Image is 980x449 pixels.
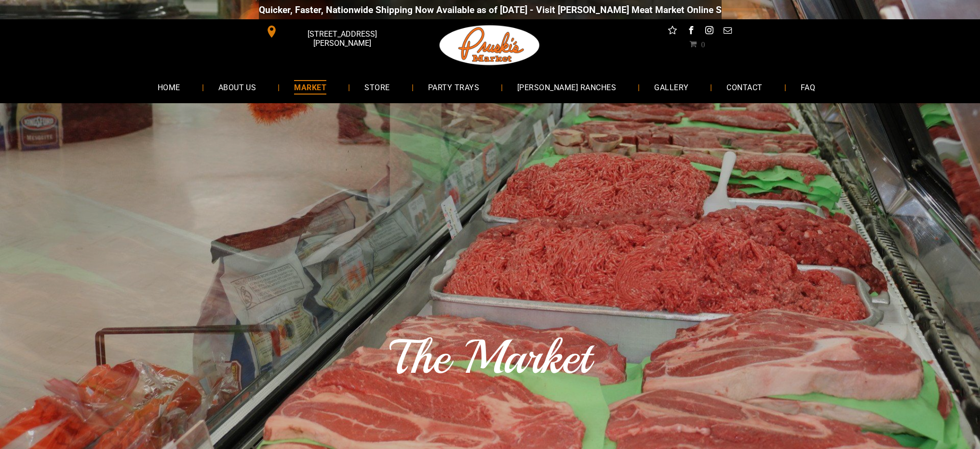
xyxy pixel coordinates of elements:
[414,74,494,100] a: PARTY TRAYS
[666,24,679,39] a: Social network
[703,24,715,39] a: instagram
[438,19,542,71] img: Pruski-s+Market+HQ+Logo2-1920w.png
[640,74,703,100] a: GALLERY
[786,74,830,100] a: FAQ
[350,74,404,100] a: STORE
[389,327,591,387] span: The Market
[259,24,406,39] a: [STREET_ADDRESS][PERSON_NAME]
[280,74,341,100] a: MARKET
[712,74,777,100] a: CONTACT
[503,74,631,100] a: [PERSON_NAME] RANCHES
[143,74,195,100] a: HOME
[204,74,271,100] a: ABOUT US
[721,24,734,39] a: email
[280,25,404,53] span: [STREET_ADDRESS][PERSON_NAME]
[685,24,697,39] a: facebook
[701,40,705,48] span: 0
